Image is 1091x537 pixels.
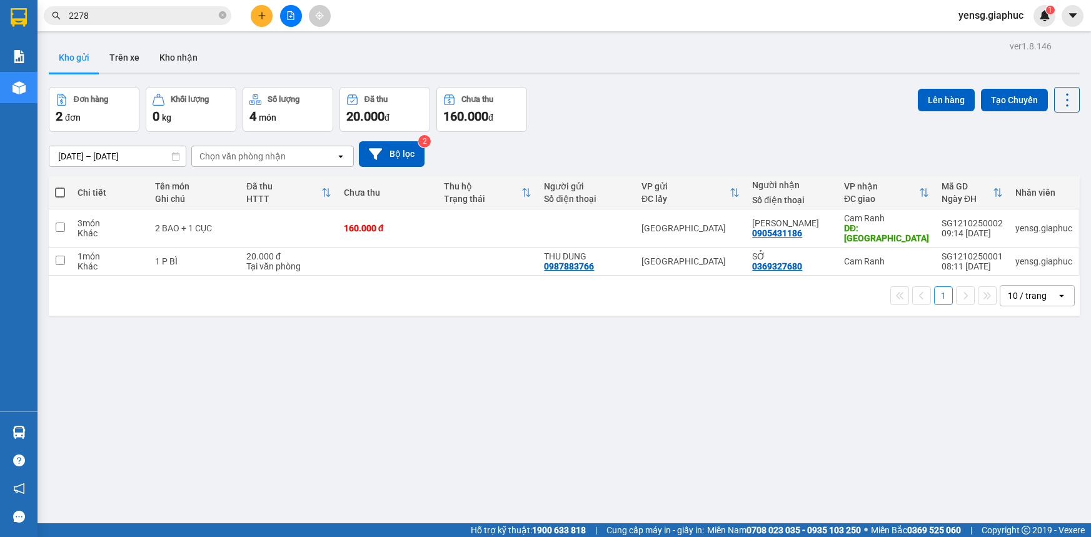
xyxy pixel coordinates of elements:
[641,194,730,204] div: ĐC lấy
[1022,526,1030,534] span: copyright
[1010,39,1052,53] div: ver 1.8.146
[78,218,143,228] div: 3 món
[752,180,832,190] div: Người nhận
[942,228,1003,238] div: 09:14 [DATE]
[544,251,629,261] div: THU DUNG
[747,525,861,535] strong: 0708 023 035 - 0935 103 250
[339,87,430,132] button: Đã thu20.000đ
[444,194,521,204] div: Trạng thái
[1015,256,1072,266] div: yensg.giaphuc
[752,251,832,261] div: SỞ
[1046,6,1055,14] sup: 1
[251,5,273,27] button: plus
[707,523,861,537] span: Miền Nam
[752,261,802,271] div: 0369327680
[365,95,388,104] div: Đã thu
[171,95,209,104] div: Khối lượng
[942,261,1003,271] div: 08:11 [DATE]
[344,188,431,198] div: Chưa thu
[146,87,236,132] button: Khối lượng0kg
[240,176,338,209] th: Toggle SortBy
[606,523,704,537] span: Cung cấp máy in - giấy in:
[243,87,333,132] button: Số lượng4món
[359,141,425,167] button: Bộ lọc
[1015,188,1072,198] div: Nhân viên
[219,11,226,19] span: close-circle
[471,523,586,537] span: Hỗ trợ kỹ thuật:
[74,95,108,104] div: Đơn hàng
[844,223,929,243] div: DĐ: MỸ CA
[155,181,234,191] div: Tên món
[844,194,919,204] div: ĐC giao
[752,195,832,205] div: Số điện thoại
[99,43,149,73] button: Trên xe
[942,218,1003,228] div: SG1210250002
[981,89,1048,111] button: Tạo Chuyến
[258,11,266,20] span: plus
[532,525,586,535] strong: 1900 633 818
[155,256,234,266] div: 1 P BÌ
[942,194,993,204] div: Ngày ĐH
[918,89,975,111] button: Lên hàng
[752,218,832,228] div: TÙNG GIA PHÚC
[544,261,594,271] div: 0987883766
[246,261,331,271] div: Tại văn phòng
[344,223,431,233] div: 160.000 đ
[443,109,488,124] span: 160.000
[641,256,740,266] div: [GEOGRAPHIC_DATA]
[153,109,159,124] span: 0
[65,113,81,123] span: đơn
[246,251,331,261] div: 20.000 đ
[315,11,324,20] span: aim
[13,511,25,523] span: message
[13,454,25,466] span: question-circle
[155,194,234,204] div: Ghi chú
[280,5,302,27] button: file-add
[199,150,286,163] div: Chọn văn phòng nhận
[942,251,1003,261] div: SG1210250001
[544,194,629,204] div: Số điện thoại
[752,228,802,238] div: 0905431186
[1057,291,1067,301] svg: open
[844,213,929,223] div: Cam Ranh
[78,188,143,198] div: Chi tiết
[78,251,143,261] div: 1 món
[346,109,385,124] span: 20.000
[49,146,186,166] input: Select a date range.
[219,10,226,22] span: close-circle
[844,256,929,266] div: Cam Ranh
[13,50,26,63] img: solution-icon
[13,81,26,94] img: warehouse-icon
[246,194,321,204] div: HTTT
[155,223,234,233] div: 2 BAO + 1 CỤC
[1067,10,1078,21] span: caret-down
[1015,223,1072,233] div: yensg.giaphuc
[286,11,295,20] span: file-add
[309,5,331,27] button: aim
[52,11,61,20] span: search
[56,109,63,124] span: 2
[544,181,629,191] div: Người gửi
[49,87,139,132] button: Đơn hàng2đơn
[249,109,256,124] span: 4
[942,181,993,191] div: Mã GD
[78,228,143,238] div: Khác
[641,181,730,191] div: VP gửi
[246,181,321,191] div: Đã thu
[69,9,216,23] input: Tìm tên, số ĐT hoặc mã đơn
[948,8,1033,23] span: yensg.giaphuc
[970,523,972,537] span: |
[488,113,493,123] span: đ
[13,483,25,494] span: notification
[418,135,431,148] sup: 2
[259,113,276,123] span: món
[13,426,26,439] img: warehouse-icon
[871,523,961,537] span: Miền Bắc
[149,43,208,73] button: Kho nhận
[436,87,527,132] button: Chưa thu160.000đ
[444,181,521,191] div: Thu hộ
[49,43,99,73] button: Kho gửi
[935,176,1009,209] th: Toggle SortBy
[635,176,746,209] th: Toggle SortBy
[78,261,143,271] div: Khác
